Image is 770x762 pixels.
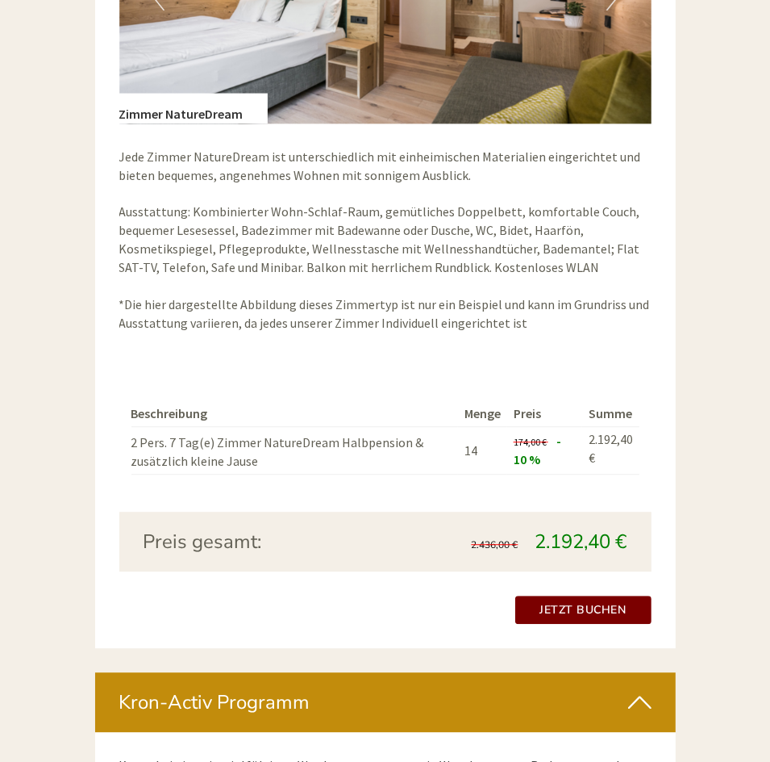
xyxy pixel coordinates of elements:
p: Jede Zimmer NatureDream ist unterschiedlich mit einheimischen Materialien eingerichtet und bieten... [119,148,651,332]
div: Kron-Activ Programm [95,672,676,732]
th: Summe [582,401,639,426]
th: Menge [458,401,507,426]
th: Beschreibung [131,401,458,426]
div: Zimmer NatureDream [119,93,268,124]
button: Senden [435,425,532,454]
th: Preis [507,401,582,426]
div: Preis gesamt: [131,528,385,555]
span: 174,00 € [514,436,547,448]
td: 14 [458,427,507,475]
span: 2.436,00 € [472,538,518,551]
td: 2.192,40 € [582,427,639,475]
small: 10:13 [198,283,509,295]
div: Mittwoch [224,4,309,31]
td: 2 Pers. 7 Tag(e) Zimmer NatureDream Halbpension & zusätzlich kleine Jause [131,427,458,475]
a: Jetzt buchen [515,596,651,624]
span: 2.192,40 € [535,529,627,555]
